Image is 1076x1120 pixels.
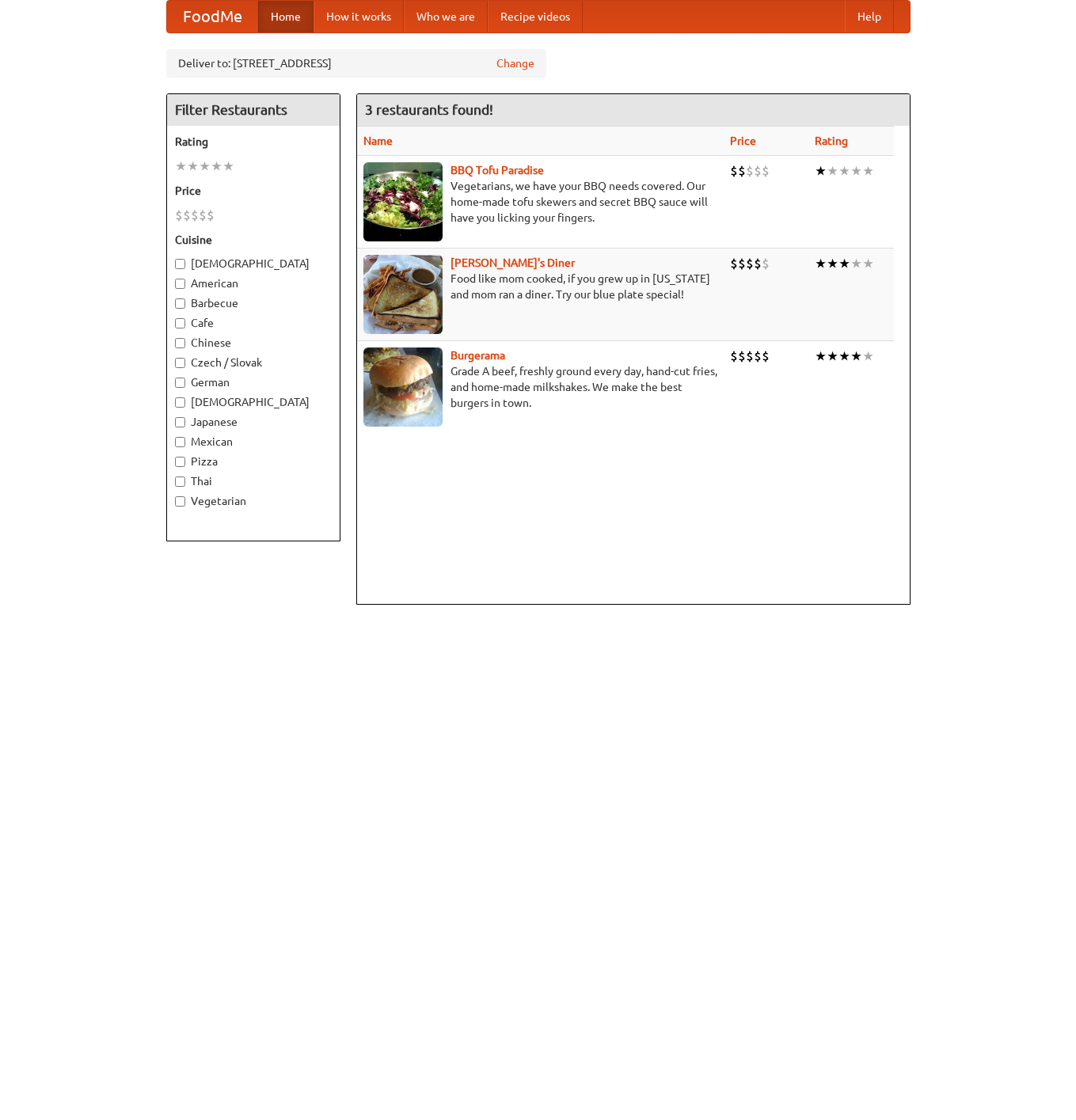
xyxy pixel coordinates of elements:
input: Pizza [175,457,185,467]
a: BBQ Tofu Paradise [451,164,544,177]
li: ★ [827,347,838,365]
li: $ [754,255,762,272]
div: Deliver to: [STREET_ADDRESS] [166,49,546,78]
li: ★ [815,162,827,180]
a: Recipe videos [488,1,583,32]
li: $ [746,162,754,180]
label: Vegetarian [175,493,332,509]
li: $ [730,162,738,180]
img: burgerama.jpg [363,347,443,427]
label: [DEMOGRAPHIC_DATA] [175,256,332,271]
li: $ [183,207,191,224]
li: $ [754,347,762,365]
label: Thai [175,473,332,489]
li: ★ [838,347,850,365]
li: ★ [827,162,838,180]
a: Name [363,135,393,147]
li: ★ [862,255,874,272]
li: $ [207,207,215,224]
a: Rating [815,135,848,147]
a: Burgerama [451,349,505,362]
li: ★ [815,347,827,365]
li: $ [738,255,746,272]
label: [DEMOGRAPHIC_DATA] [175,394,332,410]
li: ★ [199,158,211,175]
a: FoodMe [167,1,258,32]
h5: Rating [175,134,332,150]
li: $ [730,255,738,272]
a: [PERSON_NAME]'s Diner [451,256,575,269]
h5: Cuisine [175,232,332,248]
label: Mexican [175,434,332,450]
li: ★ [815,255,827,272]
p: Vegetarians, we have your BBQ needs covered. Our home-made tofu skewers and secret BBQ sauce will... [363,178,717,226]
label: Barbecue [175,295,332,311]
li: ★ [850,255,862,272]
input: Czech / Slovak [175,358,185,368]
img: tofuparadise.jpg [363,162,443,241]
label: American [175,275,332,291]
label: Pizza [175,454,332,469]
li: $ [746,255,754,272]
label: Czech / Slovak [175,355,332,370]
h4: Filter Restaurants [167,94,340,126]
li: ★ [862,347,874,365]
input: Chinese [175,338,185,348]
input: Cafe [175,318,185,328]
a: Price [730,135,756,147]
a: How it works [314,1,404,32]
input: American [175,279,185,289]
a: Change [496,55,534,71]
li: $ [738,347,746,365]
label: Japanese [175,414,332,430]
label: German [175,374,332,390]
label: Cafe [175,315,332,331]
input: German [175,378,185,388]
input: [DEMOGRAPHIC_DATA] [175,259,185,269]
li: $ [762,162,770,180]
input: Vegetarian [175,496,185,507]
li: $ [762,347,770,365]
li: ★ [211,158,222,175]
li: $ [730,347,738,365]
li: ★ [838,255,850,272]
li: ★ [850,347,862,365]
li: $ [199,207,207,224]
li: ★ [827,255,838,272]
h5: Price [175,183,332,199]
a: Home [258,1,314,32]
input: [DEMOGRAPHIC_DATA] [175,397,185,408]
li: ★ [175,158,187,175]
li: $ [754,162,762,180]
p: Food like mom cooked, if you grew up in [US_STATE] and mom ran a diner. Try our blue plate special! [363,271,717,302]
ng-pluralize: 3 restaurants found! [365,102,493,117]
label: Chinese [175,335,332,351]
li: ★ [862,162,874,180]
li: $ [762,255,770,272]
li: $ [175,207,183,224]
li: ★ [850,162,862,180]
a: Who we are [404,1,488,32]
li: ★ [222,158,234,175]
li: $ [191,207,199,224]
li: $ [738,162,746,180]
input: Thai [175,476,185,487]
li: ★ [838,162,850,180]
p: Grade A beef, freshly ground every day, hand-cut fries, and home-made milkshakes. We make the bes... [363,363,717,411]
a: Help [845,1,894,32]
li: $ [746,347,754,365]
li: ★ [187,158,199,175]
img: sallys.jpg [363,255,443,334]
input: Japanese [175,417,185,427]
input: Mexican [175,437,185,447]
input: Barbecue [175,298,185,309]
